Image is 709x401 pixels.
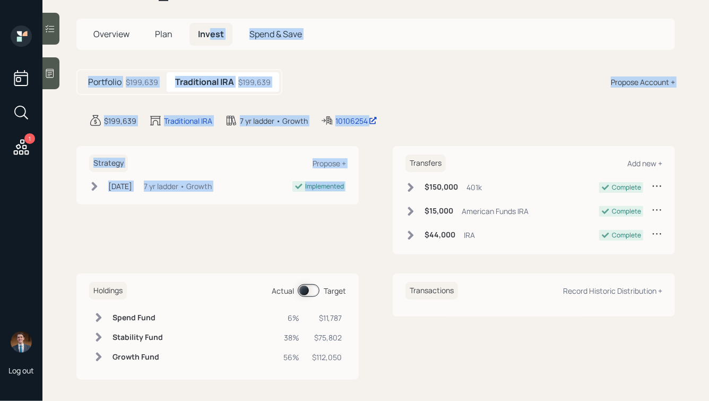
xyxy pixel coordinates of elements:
h6: Growth Fund [113,353,163,362]
div: Complete [612,183,641,192]
div: $75,802 [312,332,342,343]
h6: $44,000 [425,231,455,240]
div: Propose + [313,158,346,168]
img: hunter_neumayer.jpg [11,331,32,353]
div: Actual [272,285,294,296]
div: 7 yr ladder • Growth [144,181,212,192]
h5: Portfolio [88,77,122,87]
div: Add new + [627,158,662,168]
div: $112,050 [312,352,342,363]
div: [DATE] [108,181,132,192]
div: $199,639 [238,76,271,88]
div: $199,639 [104,115,136,126]
h6: $15,000 [425,207,453,216]
div: Log out [8,365,34,376]
div: 6% [283,312,299,323]
h6: Transactions [405,282,458,300]
div: 1 [24,133,35,144]
div: $11,787 [312,312,342,323]
h6: Stability Fund [113,333,163,342]
div: Propose Account + [611,76,675,88]
span: Invest [198,28,224,40]
span: Overview [93,28,129,40]
div: American Funds IRA [462,206,529,217]
div: Traditional IRA [164,115,212,126]
div: 7 yr ladder • Growth [240,115,308,126]
h6: Spend Fund [113,313,163,322]
h5: Traditional IRA [175,77,234,87]
div: Record Historic Distribution + [563,286,662,296]
div: 401k [466,182,482,193]
div: 56% [283,352,299,363]
div: IRA [464,229,475,241]
div: Target [324,285,346,296]
h6: Holdings [89,282,127,300]
div: 38% [283,332,299,343]
div: Complete [612,207,641,216]
h6: Strategy [89,155,128,172]
span: Plan [155,28,172,40]
div: $199,639 [126,76,158,88]
div: Implemented [305,182,344,191]
div: 10106254 [335,115,377,126]
div: Complete [612,231,641,240]
h6: $150,000 [425,183,458,192]
h6: Transfers [405,155,446,172]
span: Spend & Save [249,28,302,40]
